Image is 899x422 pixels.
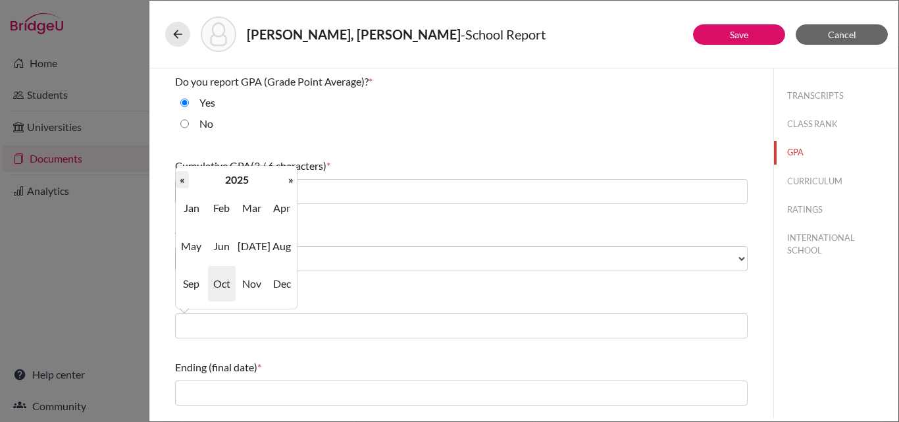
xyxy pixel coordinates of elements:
[175,361,257,373] span: Ending (final date)
[774,84,898,107] button: TRANSCRIPTS
[268,228,295,264] span: Aug
[461,26,546,42] span: - School Report
[175,159,251,172] span: Cumulative GPA
[774,226,898,262] button: INTERNATIONAL SCHOOL
[178,228,205,264] span: May
[178,266,205,302] span: Sep
[238,266,265,302] span: Nov
[774,113,898,136] button: CLASS RANK
[268,266,295,302] span: Dec
[208,266,236,302] span: Oct
[238,228,265,264] span: [DATE]
[208,190,236,226] span: Feb
[176,171,189,188] th: «
[199,95,215,111] label: Yes
[284,171,297,188] th: »
[251,159,326,172] span: (3 / 6 characters)
[247,26,461,42] strong: [PERSON_NAME], [PERSON_NAME]
[268,190,295,226] span: Apr
[199,116,213,132] label: No
[774,170,898,193] button: CURRICULUM
[774,141,898,164] button: GPA
[175,75,369,88] span: Do you report GPA (Grade Point Average)?
[774,198,898,221] button: RATINGS
[238,190,265,226] span: Mar
[178,190,205,226] span: Jan
[208,228,236,264] span: Jun
[189,171,284,188] th: 2025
